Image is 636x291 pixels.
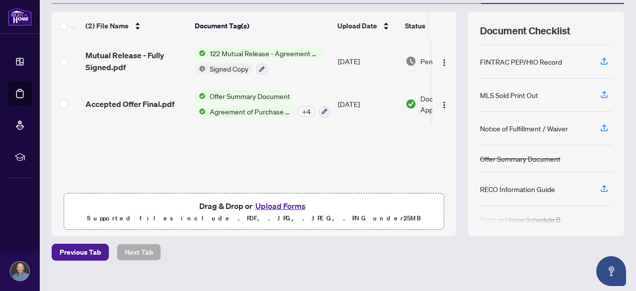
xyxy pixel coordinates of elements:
div: Notice of Fulfillment / Waiver [480,123,568,134]
span: Mutual Release - Fully Signed.pdf [85,49,187,73]
img: Logo [440,59,448,67]
span: Document Checklist [480,24,570,38]
button: Next Tab [117,244,161,261]
button: Logo [436,53,452,69]
th: Upload Date [333,12,401,40]
img: Status Icon [195,91,206,101]
td: [DATE] [334,83,401,125]
span: Pending Review [420,56,470,67]
img: Document Status [405,98,416,109]
th: Status [401,12,485,40]
img: Status Icon [195,48,206,59]
th: Document Tag(s) [191,12,333,40]
button: Previous Tab [52,244,109,261]
button: Upload Forms [252,199,309,212]
img: Profile Icon [10,262,29,281]
div: MLS Sold Print Out [480,90,538,100]
button: Logo [436,96,452,112]
span: Agreement of Purchase and Sale [206,106,294,117]
span: Accepted Offer Final.pdf [85,98,174,110]
span: Offer Summary Document [206,91,294,101]
img: logo [8,7,32,26]
img: Document Status [405,56,416,67]
td: [DATE] [334,40,401,83]
img: Logo [440,101,448,109]
span: 122 Mutual Release - Agreement of Purchase and Sale [206,48,323,59]
span: Status [405,20,425,31]
th: (2) File Name [81,12,191,40]
button: Open asap [596,256,626,286]
div: + 4 [298,106,315,117]
button: Status Icon122 Mutual Release - Agreement of Purchase and SaleStatus IconSigned Copy [195,48,323,75]
span: Previous Tab [60,244,101,260]
span: Upload Date [337,20,377,31]
span: Drag & Drop or [199,199,309,212]
span: Drag & Drop orUpload FormsSupported files include .PDF, .JPG, .JPEG, .PNG under25MB [64,194,444,230]
button: Status IconOffer Summary DocumentStatus IconAgreement of Purchase and Sale+4 [195,91,330,117]
span: Signed Copy [206,63,252,74]
span: (2) File Name [85,20,129,31]
p: Supported files include .PDF, .JPG, .JPEG, .PNG under 25 MB [70,212,438,224]
img: Status Icon [195,106,206,117]
img: Status Icon [195,63,206,74]
div: Offer Summary Document [480,153,560,164]
div: FINTRAC PEP/HIO Record [480,56,562,67]
span: Document Approved [420,93,482,115]
div: RECO Information Guide [480,184,555,194]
